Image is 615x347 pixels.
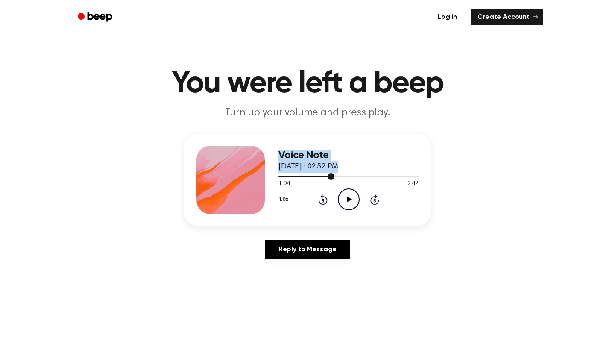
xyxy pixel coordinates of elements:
a: Beep [72,9,120,26]
h1: You were left a beep [89,68,526,99]
a: Create Account [471,9,543,25]
button: 1.0x [278,192,291,207]
h3: Voice Note [278,150,419,161]
a: Log in [429,7,466,27]
span: 1:04 [278,179,290,188]
a: Reply to Message [265,240,350,259]
span: 2:42 [407,179,419,188]
span: [DATE] · 02:52 PM [278,163,338,171]
p: Turn up your volume and press play. [143,106,471,120]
